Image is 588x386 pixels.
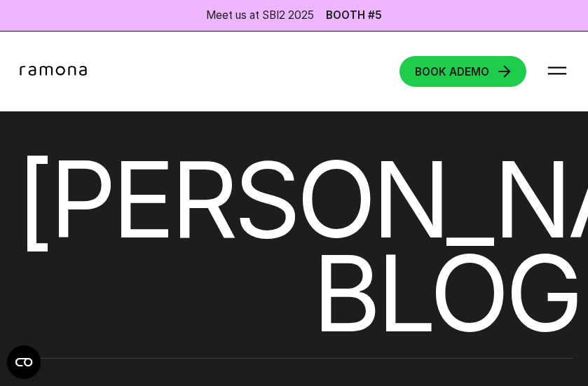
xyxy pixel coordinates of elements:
[326,10,382,20] a: Booth #5
[399,56,526,87] a: BOOK ADEMO
[15,65,95,78] a: home
[415,65,457,78] span: BOOK A
[313,254,580,333] h1: BLOG
[542,56,573,87] div: menu
[206,8,314,23] div: Meet us at SBI2 2025
[415,67,489,77] div: DEMO
[7,345,41,379] button: Open CMP widget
